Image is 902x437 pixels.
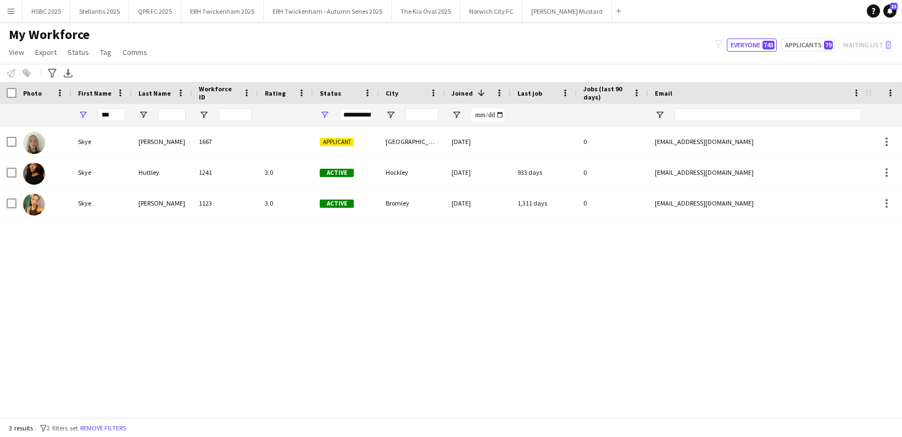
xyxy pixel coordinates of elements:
[445,188,511,218] div: [DATE]
[23,1,70,22] button: HSBC 2025
[675,108,861,121] input: Email Filter Input
[62,67,75,80] app-action-btn: Export XLSX
[192,157,258,187] div: 1241
[655,110,665,120] button: Open Filter Menu
[781,38,835,52] button: Applicants79
[98,108,125,121] input: First Name Filter Input
[258,157,313,187] div: 3.0
[762,41,775,49] span: 743
[583,85,628,101] span: Jobs (last 90 days)
[392,1,460,22] button: The Kia Oval 2025
[648,188,868,218] div: [EMAIL_ADDRESS][DOMAIN_NAME]
[123,47,147,57] span: Comms
[78,110,88,120] button: Open Filter Menu
[379,188,445,218] div: Bromley
[824,41,833,49] span: 79
[264,1,392,22] button: ERH Twickenham - Autumn Series 2025
[71,188,132,218] div: Skye
[517,89,542,97] span: Last job
[405,108,438,121] input: City Filter Input
[460,1,522,22] button: Norwich City FC
[192,126,258,157] div: 1667
[23,132,45,154] img: Skye Owen
[96,45,116,59] a: Tag
[192,188,258,218] div: 1123
[31,45,61,59] a: Export
[129,1,181,22] button: QPR FC 2025
[320,110,330,120] button: Open Filter Menu
[70,1,129,22] button: Stellantis 2025
[452,89,473,97] span: Joined
[71,126,132,157] div: Skye
[9,47,24,57] span: View
[511,157,577,187] div: 933 days
[100,47,112,57] span: Tag
[71,157,132,187] div: Skye
[727,38,777,52] button: Everyone743
[320,138,354,146] span: Applicant
[47,424,78,432] span: 2 filters set
[23,193,45,215] img: Skye Francis
[511,188,577,218] div: 1,311 days
[471,108,504,121] input: Joined Filter Input
[452,110,461,120] button: Open Filter Menu
[132,126,192,157] div: [PERSON_NAME]
[78,89,112,97] span: First Name
[386,89,398,97] span: City
[883,4,897,18] a: 33
[181,1,264,22] button: ERH Twickenham 2025
[23,163,45,185] img: Skye Huttley
[320,200,354,208] span: Active
[23,89,42,97] span: Photo
[648,126,868,157] div: [EMAIL_ADDRESS][DOMAIN_NAME]
[132,157,192,187] div: Huttley
[68,47,89,57] span: Status
[199,110,209,120] button: Open Filter Menu
[445,157,511,187] div: [DATE]
[158,108,186,121] input: Last Name Filter Input
[379,126,445,157] div: [GEOGRAPHIC_DATA]
[522,1,612,22] button: [PERSON_NAME] Mustard
[199,85,238,101] span: Workforce ID
[219,108,252,121] input: Workforce ID Filter Input
[648,157,868,187] div: [EMAIL_ADDRESS][DOMAIN_NAME]
[265,89,286,97] span: Rating
[46,67,59,80] app-action-btn: Advanced filters
[78,422,128,434] button: Remove filters
[258,188,313,218] div: 3.0
[132,188,192,218] div: [PERSON_NAME]
[138,110,148,120] button: Open Filter Menu
[577,157,648,187] div: 0
[4,45,29,59] a: View
[577,126,648,157] div: 0
[9,26,90,43] span: My Workforce
[890,3,898,10] span: 33
[35,47,57,57] span: Export
[445,126,511,157] div: [DATE]
[386,110,396,120] button: Open Filter Menu
[63,45,93,59] a: Status
[118,45,152,59] a: Comms
[577,188,648,218] div: 0
[138,89,171,97] span: Last Name
[655,89,672,97] span: Email
[320,169,354,177] span: Active
[379,157,445,187] div: Hockley
[320,89,341,97] span: Status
